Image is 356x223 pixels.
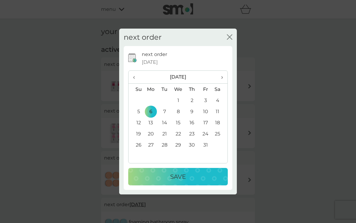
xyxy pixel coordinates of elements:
span: › [217,71,223,83]
td: 23 [185,128,199,139]
h2: next order [124,33,162,42]
td: 11 [212,106,227,117]
td: 16 [185,117,199,128]
td: 2 [185,95,199,106]
td: 3 [199,95,212,106]
td: 21 [158,128,171,139]
td: 29 [171,139,185,150]
td: 14 [158,117,171,128]
button: close [227,34,232,41]
td: 1 [171,95,185,106]
td: 31 [199,139,212,150]
td: 15 [171,117,185,128]
th: Th [185,84,199,95]
td: 5 [129,106,144,117]
td: 22 [171,128,185,139]
th: We [171,84,185,95]
p: Save [170,172,186,181]
th: [DATE] [144,71,212,84]
td: 26 [129,139,144,150]
td: 13 [144,117,158,128]
td: 12 [129,117,144,128]
td: 28 [158,139,171,150]
td: 25 [212,128,227,139]
span: [DATE] [142,58,158,66]
th: Mo [144,84,158,95]
td: 18 [212,117,227,128]
td: 19 [129,128,144,139]
button: Save [128,168,228,185]
th: Fr [199,84,212,95]
span: ‹ [133,71,139,83]
td: 10 [199,106,212,117]
td: 17 [199,117,212,128]
th: Tu [158,84,171,95]
th: Su [129,84,144,95]
td: 20 [144,128,158,139]
td: 27 [144,139,158,150]
th: Sa [212,84,227,95]
td: 8 [171,106,185,117]
td: 24 [199,128,212,139]
p: next order [142,51,167,58]
td: 4 [212,95,227,106]
td: 7 [158,106,171,117]
td: 6 [144,106,158,117]
td: 9 [185,106,199,117]
td: 30 [185,139,199,150]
